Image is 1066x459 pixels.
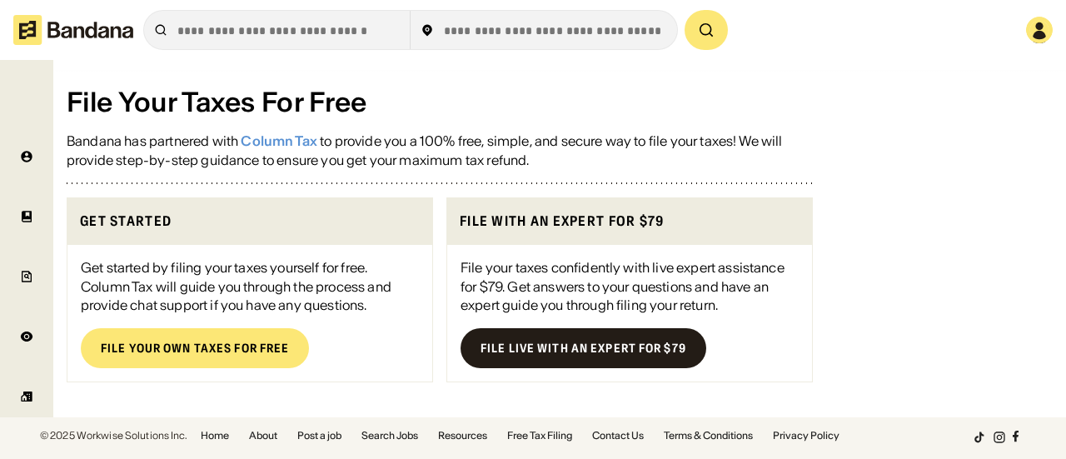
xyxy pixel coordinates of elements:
[664,431,753,441] a: Terms & Conditions
[80,211,420,232] div: Get Started
[241,132,317,149] a: Column Tax
[592,431,644,441] a: Contact Us
[438,431,487,441] a: Resources
[81,258,419,314] div: Get started by filing your taxes yourself for free. Column Tax will guide you through the process...
[481,342,686,354] div: File Live With An Expert for $79
[461,258,799,314] div: File your taxes confidently with live expert assistance for $79. Get answers to your questions an...
[773,431,839,441] a: Privacy Policy
[101,342,289,354] div: File Your Own Taxes For Free
[13,15,133,45] img: Bandana logotype
[297,431,341,441] a: Post a job
[67,87,813,118] div: File Your Taxes For Free
[460,211,799,232] div: File With An Expert For $79
[201,431,229,441] a: Home
[507,431,572,441] a: Free Tax Filing
[249,431,277,441] a: About
[67,132,813,169] div: Bandana has partnered with to provide you a 100% free, simple, and secure way to file your taxes!...
[361,431,418,441] a: Search Jobs
[40,431,187,441] div: © 2025 Workwise Solutions Inc.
